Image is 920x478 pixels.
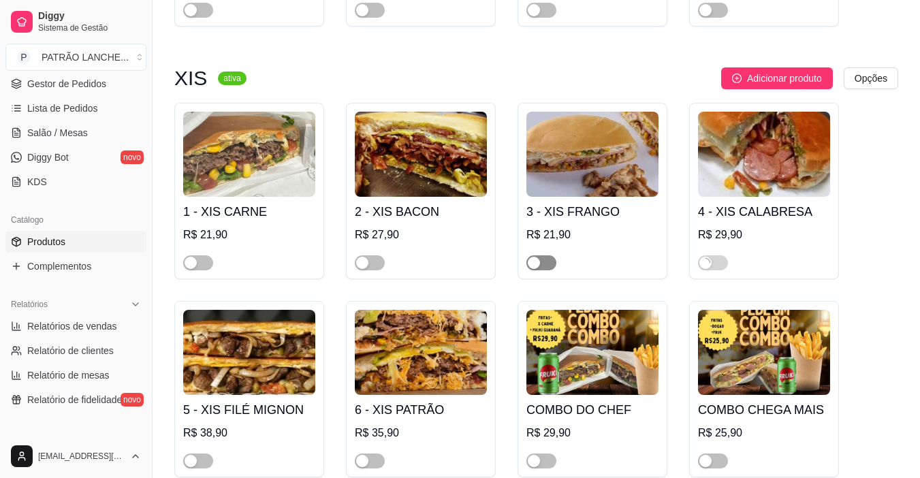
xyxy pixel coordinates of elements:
a: Relatório de clientes [5,340,146,362]
h4: COMBO DO CHEF [526,400,659,419]
sup: ativa [218,71,246,85]
h4: 5 - XIS FILÉ MIGNON [183,400,315,419]
a: Salão / Mesas [5,122,146,144]
button: Adicionar produto [721,67,833,89]
span: Gestor de Pedidos [27,77,106,91]
span: Adicionar produto [747,71,822,86]
a: Lista de Pedidos [5,97,146,119]
img: product-image [183,112,315,197]
img: product-image [526,310,659,395]
span: Complementos [27,259,91,273]
button: [EMAIL_ADDRESS][DOMAIN_NAME] [5,440,146,473]
div: R$ 35,90 [355,425,487,441]
span: P [17,50,31,64]
img: product-image [355,310,487,395]
span: Relatório de fidelidade [27,393,122,407]
span: Relatório de clientes [27,344,114,357]
h4: 3 - XIS FRANGO [526,202,659,221]
span: Salão / Mesas [27,126,88,140]
img: product-image [698,310,830,395]
span: Produtos [27,235,65,249]
div: R$ 21,90 [526,227,659,243]
div: Gerenciar [5,427,146,449]
span: [EMAIL_ADDRESS][DOMAIN_NAME] [38,451,125,462]
button: Opções [844,67,898,89]
span: Relatório de mesas [27,368,110,382]
img: product-image [183,310,315,395]
h3: XIS [174,70,207,86]
a: KDS [5,171,146,193]
img: product-image [526,112,659,197]
h4: COMBO CHEGA MAIS [698,400,830,419]
h4: 2 - XIS BACON [355,202,487,221]
span: Relatórios de vendas [27,319,117,333]
h4: 6 - XIS PATRÃO [355,400,487,419]
a: Relatório de fidelidadenovo [5,389,146,411]
span: plus-circle [732,74,742,83]
button: Select a team [5,44,146,71]
div: R$ 29,90 [526,425,659,441]
a: Diggy Botnovo [5,146,146,168]
span: Diggy [38,10,141,22]
div: R$ 27,90 [355,227,487,243]
span: Lista de Pedidos [27,101,98,115]
span: KDS [27,175,47,189]
div: R$ 38,90 [183,425,315,441]
span: Sistema de Gestão [38,22,141,33]
div: R$ 25,90 [698,425,830,441]
a: Relatórios de vendas [5,315,146,337]
a: Produtos [5,231,146,253]
a: Relatório de mesas [5,364,146,386]
span: Opções [855,71,887,86]
a: Gestor de Pedidos [5,73,146,95]
a: DiggySistema de Gestão [5,5,146,38]
span: Diggy Bot [27,150,69,164]
span: Relatórios [11,299,48,310]
h4: 1 - XIS CARNE [183,202,315,221]
a: Complementos [5,255,146,277]
img: product-image [698,112,830,197]
div: R$ 21,90 [183,227,315,243]
div: R$ 29,90 [698,227,830,243]
img: product-image [355,112,487,197]
div: Catálogo [5,209,146,231]
h4: 4 - XIS CALABRESA [698,202,830,221]
div: PATRÃO LANCHE ... [42,50,129,64]
span: loading [701,258,710,268]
